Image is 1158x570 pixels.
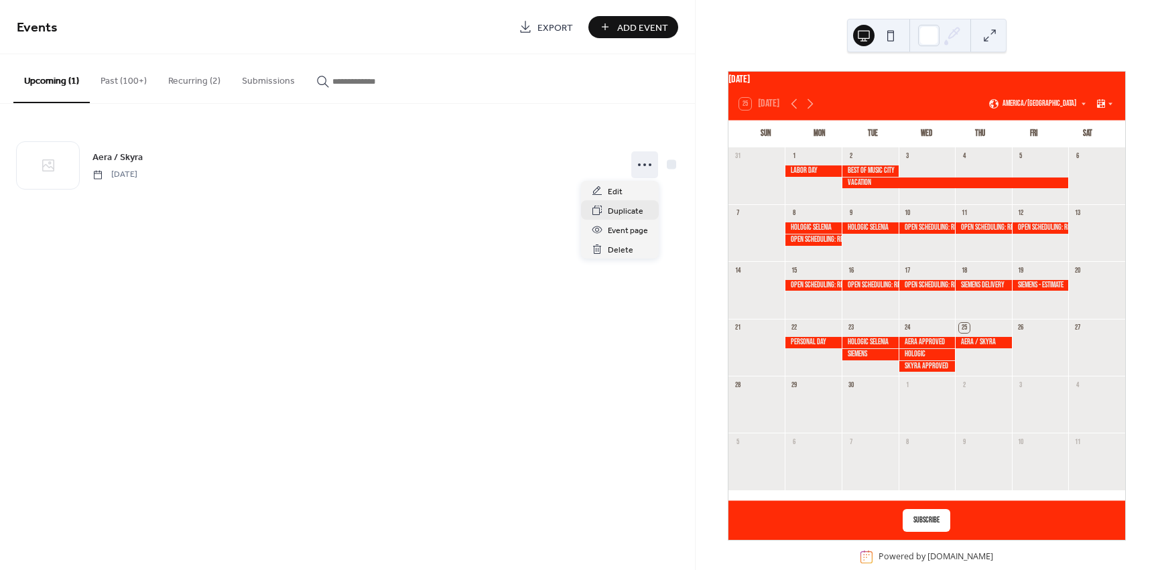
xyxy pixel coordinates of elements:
[842,349,899,360] div: Siemens
[1016,208,1026,218] div: 12
[959,323,969,333] div: 25
[846,121,900,147] div: Tue
[900,121,954,147] div: Wed
[927,551,993,563] a: [DOMAIN_NAME]
[728,72,1125,88] div: [DATE]
[785,165,842,177] div: Labor Day
[903,380,913,390] div: 1
[1012,280,1069,291] div: Siemens - Estimate
[1072,265,1082,275] div: 20
[899,361,956,372] div: Skyra Approved
[789,437,799,447] div: 6
[879,551,993,563] div: Powered by
[842,337,899,348] div: Hologic Selenia
[509,16,583,38] a: Export
[903,208,913,218] div: 10
[1016,437,1026,447] div: 10
[846,265,856,275] div: 16
[588,16,678,38] button: Add Event
[899,222,956,234] div: Open Scheduling: Refurbs
[955,280,1012,291] div: Siemens Delivery
[846,208,856,218] div: 9
[899,349,956,360] div: Hologic
[959,380,969,390] div: 2
[1072,380,1082,390] div: 4
[1061,121,1114,147] div: Sat
[739,121,793,147] div: Sun
[903,509,950,532] button: Subscribe
[231,54,306,102] button: Submissions
[1016,151,1026,161] div: 5
[789,265,799,275] div: 15
[785,337,842,348] div: Personal Day
[842,165,899,177] div: Best of Music City
[842,222,899,234] div: Hologic Selenia
[90,54,157,102] button: Past (100+)
[17,15,58,41] span: Events
[608,204,643,218] span: Duplicate
[846,437,856,447] div: 7
[899,280,956,291] div: Open Scheduling: Refurbs
[157,54,231,102] button: Recurring (2)
[92,149,143,165] a: Aera / Skyra
[732,437,743,447] div: 5
[1007,121,1061,147] div: Fri
[1072,208,1082,218] div: 13
[846,151,856,161] div: 2
[1072,437,1082,447] div: 11
[789,380,799,390] div: 29
[785,234,842,246] div: Open Scheduling: Refurbs
[789,208,799,218] div: 8
[92,151,143,165] span: Aera / Skyra
[1016,323,1026,333] div: 26
[846,323,856,333] div: 23
[608,224,648,238] span: Event page
[959,151,969,161] div: 4
[846,380,856,390] div: 30
[1012,222,1069,234] div: Open Scheduling: Refurbs
[608,243,633,257] span: Delete
[732,323,743,333] div: 21
[789,151,799,161] div: 1
[903,265,913,275] div: 17
[1016,265,1026,275] div: 19
[785,280,842,291] div: Open Scheduling: Refurbs
[899,337,956,348] div: Aera Approved
[92,169,137,181] span: [DATE]
[785,222,842,234] div: Hologic Selenia
[732,265,743,275] div: 14
[903,151,913,161] div: 3
[1072,323,1082,333] div: 27
[842,280,899,291] div: Open Scheduling: Refurbs
[732,380,743,390] div: 28
[793,121,846,147] div: Mon
[842,177,1068,189] div: Vacation
[732,208,743,218] div: 7
[732,151,743,161] div: 31
[1016,380,1026,390] div: 3
[959,265,969,275] div: 18
[617,21,668,35] span: Add Event
[608,185,623,199] span: Edit
[959,437,969,447] div: 9
[903,323,913,333] div: 24
[955,222,1012,234] div: Open Scheduling: Refurbs
[537,21,573,35] span: Export
[1003,100,1076,108] span: America/[GEOGRAPHIC_DATA]
[13,54,90,103] button: Upcoming (1)
[954,121,1007,147] div: Thu
[959,208,969,218] div: 11
[789,323,799,333] div: 22
[903,437,913,447] div: 8
[1072,151,1082,161] div: 6
[955,337,1012,348] div: Aera / Skyra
